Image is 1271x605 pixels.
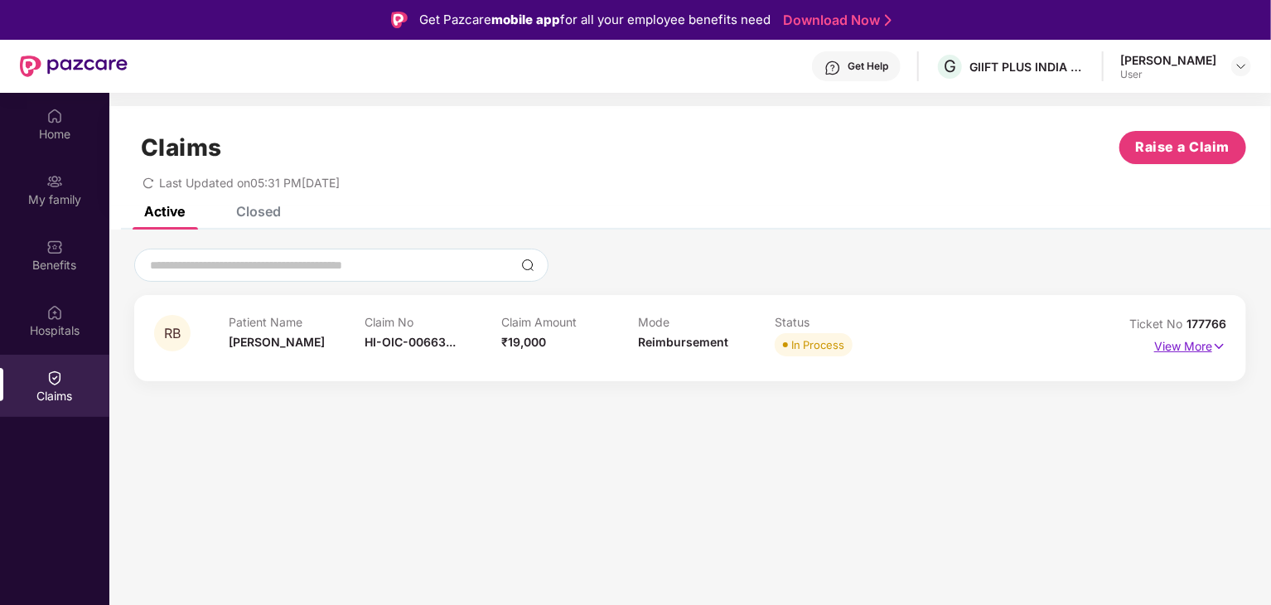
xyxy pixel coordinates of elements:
p: Claim Amount [501,315,638,329]
span: [PERSON_NAME] [229,335,325,349]
img: svg+xml;base64,PHN2ZyB4bWxucz0iaHR0cDovL3d3dy53My5vcmcvMjAwMC9zdmciIHdpZHRoPSIxNyIgaGVpZ2h0PSIxNy... [1212,337,1226,356]
img: svg+xml;base64,PHN2ZyB3aWR0aD0iMjAiIGhlaWdodD0iMjAiIHZpZXdCb3g9IjAgMCAyMCAyMCIgZmlsbD0ibm9uZSIgeG... [46,173,63,190]
strong: mobile app [491,12,560,27]
p: Patient Name [229,315,365,329]
p: Mode [638,315,775,329]
span: redo [143,176,154,190]
img: svg+xml;base64,PHN2ZyBpZD0iQ2xhaW0iIHhtbG5zPSJodHRwOi8vd3d3LnczLm9yZy8yMDAwL3N2ZyIgd2lkdGg9IjIwIi... [46,370,63,386]
div: User [1120,68,1216,81]
p: Claim No [365,315,502,329]
img: svg+xml;base64,PHN2ZyBpZD0iSG9zcGl0YWxzIiB4bWxucz0iaHR0cDovL3d3dy53My5vcmcvMjAwMC9zdmciIHdpZHRoPS... [46,304,63,321]
h1: Claims [141,133,222,162]
span: Raise a Claim [1136,137,1230,157]
div: [PERSON_NAME] [1120,52,1216,68]
span: RB [164,327,181,341]
a: Download Now [783,12,887,29]
div: Closed [236,203,281,220]
span: Last Updated on 05:31 PM[DATE] [159,176,340,190]
img: Stroke [885,12,892,29]
div: Get Help [848,60,888,73]
button: Raise a Claim [1119,131,1246,164]
span: 177766 [1186,317,1226,331]
span: G [944,56,956,76]
img: svg+xml;base64,PHN2ZyBpZD0iRHJvcGRvd24tMzJ4MzIiIHhtbG5zPSJodHRwOi8vd3d3LnczLm9yZy8yMDAwL3N2ZyIgd2... [1235,60,1248,73]
p: Status [775,315,911,329]
p: View More [1154,333,1226,356]
img: svg+xml;base64,PHN2ZyBpZD0iU2VhcmNoLTMyeDMyIiB4bWxucz0iaHR0cDovL3d3dy53My5vcmcvMjAwMC9zdmciIHdpZH... [521,259,534,272]
div: GIIFT PLUS INDIA PRIVATE LIMITED [969,59,1085,75]
span: HI-OIC-00663... [365,335,457,349]
img: Logo [391,12,408,28]
span: Ticket No [1129,317,1186,331]
img: svg+xml;base64,PHN2ZyBpZD0iSGVscC0zMngzMiIgeG1sbnM9Imh0dHA6Ly93d3cudzMub3JnLzIwMDAvc3ZnIiB3aWR0aD... [824,60,841,76]
span: ₹19,000 [501,335,546,349]
img: svg+xml;base64,PHN2ZyBpZD0iQmVuZWZpdHMiIHhtbG5zPSJodHRwOi8vd3d3LnczLm9yZy8yMDAwL3N2ZyIgd2lkdGg9Ij... [46,239,63,255]
div: Active [144,203,185,220]
div: In Process [791,336,844,353]
div: Get Pazcare for all your employee benefits need [419,10,771,30]
img: New Pazcare Logo [20,56,128,77]
span: Reimbursement [638,335,728,349]
img: svg+xml;base64,PHN2ZyBpZD0iSG9tZSIgeG1sbnM9Imh0dHA6Ly93d3cudzMub3JnLzIwMDAvc3ZnIiB3aWR0aD0iMjAiIG... [46,108,63,124]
